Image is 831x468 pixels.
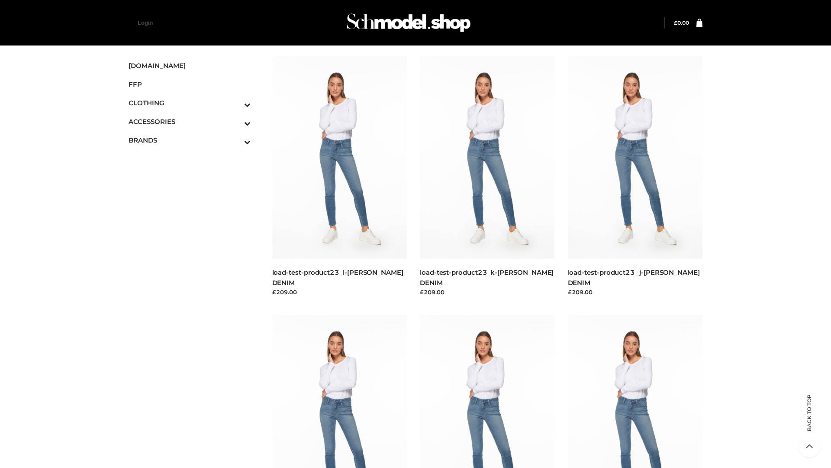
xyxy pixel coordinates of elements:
[568,268,700,286] a: load-test-product23_j-[PERSON_NAME] DENIM
[129,117,251,127] span: ACCESSORIES
[129,135,251,145] span: BRANDS
[129,56,251,75] a: [DOMAIN_NAME]
[220,131,251,149] button: Toggle Submenu
[799,409,820,431] span: Back to top
[129,112,251,131] a: ACCESSORIESToggle Submenu
[674,19,677,26] span: £
[129,61,251,71] span: [DOMAIN_NAME]
[129,98,251,108] span: CLOTHING
[138,19,153,26] a: Login
[129,94,251,112] a: CLOTHINGToggle Submenu
[129,79,251,89] span: FFP
[568,288,703,296] div: £209.00
[220,94,251,112] button: Toggle Submenu
[272,288,407,296] div: £209.00
[674,19,689,26] bdi: 0.00
[344,6,473,40] img: Schmodel Admin 964
[129,131,251,149] a: BRANDSToggle Submenu
[220,112,251,131] button: Toggle Submenu
[129,75,251,94] a: FFP
[420,288,555,296] div: £209.00
[420,268,554,286] a: load-test-product23_k-[PERSON_NAME] DENIM
[272,268,403,286] a: load-test-product23_l-[PERSON_NAME] DENIM
[674,19,689,26] a: £0.00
